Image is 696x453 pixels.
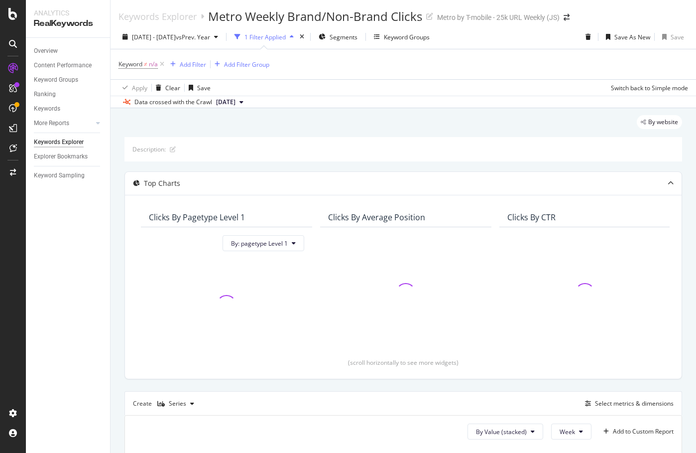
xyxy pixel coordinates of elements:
[34,75,78,85] div: Keyword Groups
[599,424,674,440] button: Add to Custom Report
[34,104,60,114] div: Keywords
[132,145,166,153] div: Description:
[315,29,361,45] button: Segments
[208,8,422,25] div: Metro Weekly Brand/Non-Brand Clicks
[169,401,186,407] div: Series
[134,98,212,107] div: Data crossed with the Crawl
[118,60,142,68] span: Keyword
[34,46,58,56] div: Overview
[476,428,527,436] span: By Value (stacked)
[507,212,556,222] div: Clicks By CTR
[607,80,688,96] button: Switch back to Simple mode
[560,428,575,436] span: Week
[34,170,103,181] a: Keyword Sampling
[614,33,650,41] div: Save As New
[658,29,684,45] button: Save
[118,29,222,45] button: [DATE] - [DATE]vsPrev. Year
[212,96,247,108] button: [DATE]
[231,239,288,248] span: By: pagetype Level 1
[34,8,102,18] div: Analytics
[166,58,206,70] button: Add Filter
[34,118,69,129] div: More Reports
[144,60,147,68] span: ≠
[611,84,688,92] div: Switch back to Simple mode
[328,212,425,222] div: Clicks By Average Position
[180,60,206,69] div: Add Filter
[118,80,147,96] button: Apply
[564,14,570,21] div: arrow-right-arrow-left
[216,98,235,107] span: 2024 Apr. 5th
[34,89,56,100] div: Ranking
[384,33,430,41] div: Keyword Groups
[613,429,674,435] div: Add to Custom Report
[34,170,85,181] div: Keyword Sampling
[144,178,180,188] div: Top Charts
[197,84,211,92] div: Save
[132,33,176,41] span: [DATE] - [DATE]
[176,33,210,41] span: vs Prev. Year
[211,58,269,70] button: Add Filter Group
[34,89,103,100] a: Ranking
[132,84,147,92] div: Apply
[34,118,93,129] a: More Reports
[637,115,682,129] div: legacy label
[137,358,670,367] div: (scroll horizontally to see more widgets)
[34,60,103,71] a: Content Performance
[370,29,434,45] button: Keyword Groups
[595,399,674,408] div: Select metrics & dimensions
[34,104,103,114] a: Keywords
[602,29,650,45] button: Save As New
[185,80,211,96] button: Save
[34,151,103,162] a: Explorer Bookmarks
[34,151,88,162] div: Explorer Bookmarks
[34,46,103,56] a: Overview
[581,398,674,410] button: Select metrics & dimensions
[551,424,591,440] button: Week
[34,75,103,85] a: Keyword Groups
[153,396,198,412] button: Series
[152,80,180,96] button: Clear
[133,396,198,412] div: Create
[231,29,298,45] button: 1 Filter Applied
[298,32,306,42] div: times
[165,84,180,92] div: Clear
[244,33,286,41] div: 1 Filter Applied
[648,119,678,125] span: By website
[671,33,684,41] div: Save
[330,33,357,41] span: Segments
[34,137,103,148] a: Keywords Explorer
[223,235,304,251] button: By: pagetype Level 1
[437,12,560,22] div: Metro by T-mobile - 25k URL Weekly (JS)
[34,137,84,148] div: Keywords Explorer
[467,424,543,440] button: By Value (stacked)
[34,18,102,29] div: RealKeywords
[34,60,92,71] div: Content Performance
[149,212,245,222] div: Clicks By pagetype Level 1
[118,11,197,22] a: Keywords Explorer
[224,60,269,69] div: Add Filter Group
[149,57,158,71] span: n/a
